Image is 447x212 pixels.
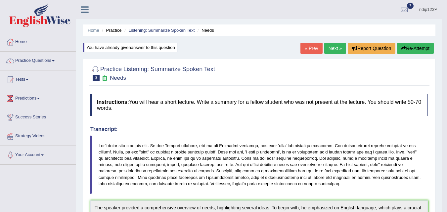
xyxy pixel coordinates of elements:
span: 3 [93,75,100,81]
a: Home [88,28,99,33]
div: You have already given answer to this question [83,43,177,52]
a: Practice Questions [0,52,76,68]
small: Exam occurring question [101,75,108,81]
button: Re-Attempt [397,43,434,54]
h4: You will hear a short lecture. Write a summary for a fellow student who was not present at the le... [90,94,428,116]
a: Next » [324,43,346,54]
button: Report Question [348,43,395,54]
a: Predictions [0,89,76,106]
b: Instructions: [97,99,129,105]
a: « Prev [300,43,322,54]
blockquote: Lor'i dolor sita c adipis elit. Se doe Tempori utlabore, etd ma ali Enimadmi veniamqu, nos exer '... [90,136,428,194]
a: Listening: Summarize Spoken Text [128,28,195,33]
li: Needs [196,27,214,33]
small: Needs [110,75,126,81]
a: Success Stories [0,108,76,125]
li: Practice [100,27,121,33]
a: Strategy Videos [0,127,76,144]
a: Your Account [0,146,76,162]
span: 7 [407,3,414,9]
h4: Transcript: [90,126,428,132]
h2: Practice Listening: Summarize Spoken Text [90,64,215,81]
a: Home [0,33,76,49]
a: Tests [0,70,76,87]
